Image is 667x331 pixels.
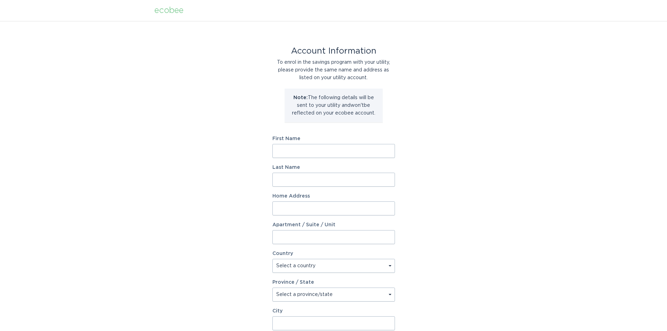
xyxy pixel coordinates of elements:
[154,7,183,14] div: ecobee
[272,165,395,170] label: Last Name
[272,222,395,227] label: Apartment / Suite / Unit
[290,94,377,117] p: The following details will be sent to your utility and won't be reflected on your ecobee account.
[272,58,395,82] div: To enrol in the savings program with your utility, please provide the same name and address as li...
[272,136,395,141] label: First Name
[272,47,395,55] div: Account Information
[272,309,395,313] label: City
[293,95,308,100] strong: Note:
[272,280,314,285] label: Province / State
[272,194,395,199] label: Home Address
[272,251,293,256] label: Country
